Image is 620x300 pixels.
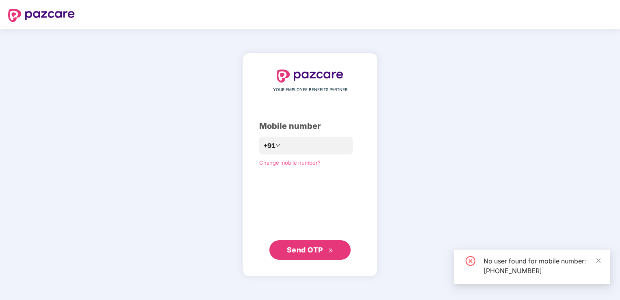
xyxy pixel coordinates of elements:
[328,248,334,253] span: double-right
[466,256,475,266] span: close-circle
[259,120,361,133] div: Mobile number
[269,240,351,260] button: Send OTPdouble-right
[287,246,323,254] span: Send OTP
[275,143,280,148] span: down
[273,87,347,93] span: YOUR EMPLOYEE BENEFITS PARTNER
[263,141,275,151] span: +91
[259,159,321,166] a: Change mobile number?
[483,256,600,276] div: No user found for mobile number: [PHONE_NUMBER]
[596,258,601,263] span: close
[8,9,75,22] img: logo
[277,70,343,83] img: logo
